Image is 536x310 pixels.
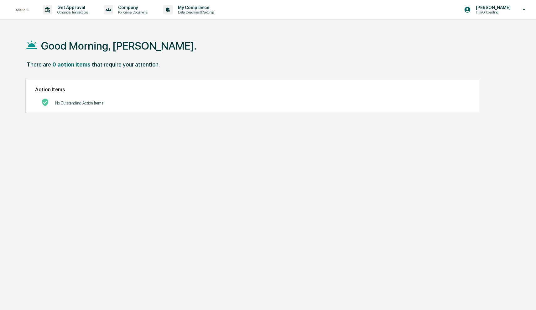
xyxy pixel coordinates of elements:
p: [PERSON_NAME] [471,5,514,10]
p: Company [113,5,151,10]
p: Policies & Documents [113,10,151,14]
p: Get Approval [52,5,91,10]
p: No Outstanding Action Items [55,101,103,105]
img: No Actions logo [41,99,49,106]
div: There are [27,61,51,68]
img: logo [15,8,30,11]
p: Data, Deadlines & Settings [173,10,217,14]
p: Firm Onboarding [471,10,514,14]
p: My Compliance [173,5,217,10]
div: 0 action items [52,61,91,68]
p: Content & Transactions [52,10,91,14]
div: that require your attention. [92,61,160,68]
h1: Good Morning, [PERSON_NAME]. [41,40,197,52]
h2: Action Items [35,87,469,93]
